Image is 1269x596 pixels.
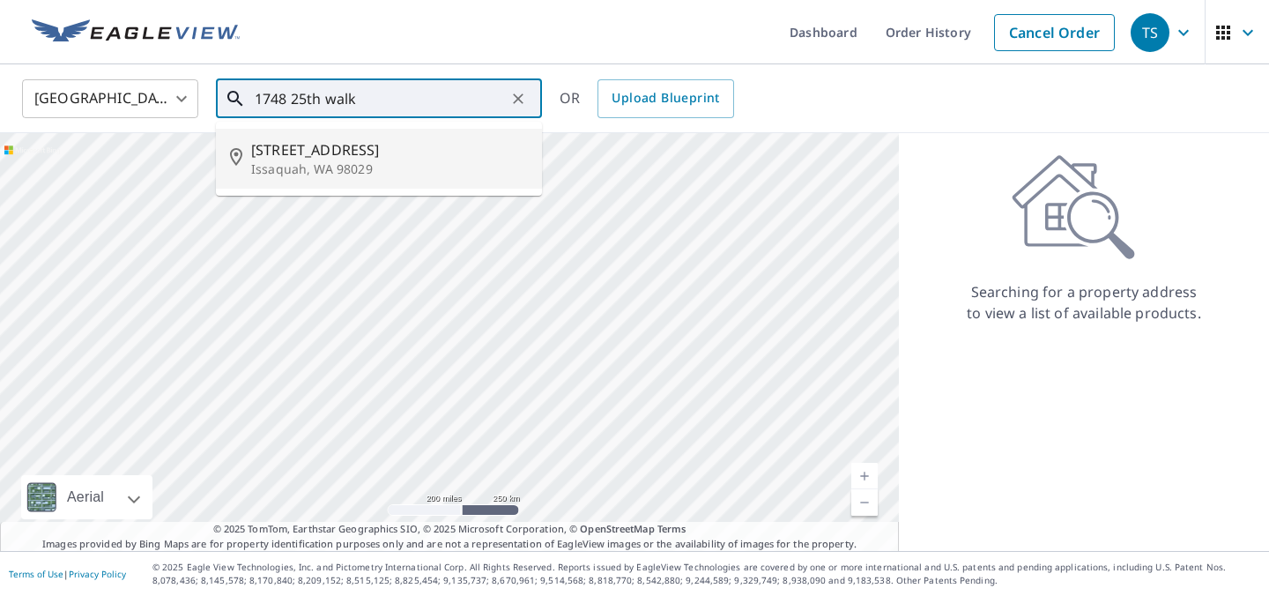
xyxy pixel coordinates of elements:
[851,489,878,516] a: Current Level 5, Zoom Out
[21,475,152,519] div: Aerial
[612,87,719,109] span: Upload Blueprint
[966,281,1202,324] p: Searching for a property address to view a list of available products.
[851,463,878,489] a: Current Level 5, Zoom In
[597,79,733,118] a: Upload Blueprint
[560,79,734,118] div: OR
[580,522,654,535] a: OpenStreetMap
[22,74,198,123] div: [GEOGRAPHIC_DATA]
[657,522,686,535] a: Terms
[1131,13,1169,52] div: TS
[69,568,126,580] a: Privacy Policy
[251,139,528,160] span: [STREET_ADDRESS]
[32,19,240,46] img: EV Logo
[994,14,1115,51] a: Cancel Order
[506,86,531,111] button: Clear
[152,561,1260,587] p: © 2025 Eagle View Technologies, Inc. and Pictometry International Corp. All Rights Reserved. Repo...
[251,160,528,178] p: Issaquah, WA 98029
[255,74,506,123] input: Search by address or latitude-longitude
[9,569,126,579] p: |
[62,475,109,519] div: Aerial
[213,522,686,537] span: © 2025 TomTom, Earthstar Geographics SIO, © 2025 Microsoft Corporation, ©
[9,568,63,580] a: Terms of Use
